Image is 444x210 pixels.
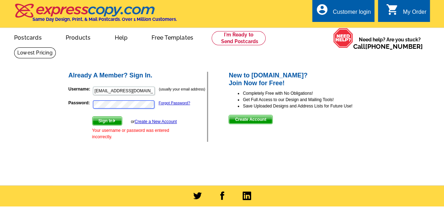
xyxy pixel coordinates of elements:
[92,116,122,126] button: Sign In
[32,17,177,22] h4: Same Day Design, Print, & Mail Postcards. Over 1 Million Customers.
[229,115,272,124] button: Create Account
[135,119,177,124] a: Create a New Account
[229,72,377,87] h2: New to [DOMAIN_NAME]? Join Now for Free!
[303,46,444,210] iframe: LiveChat chat widget
[333,28,353,48] img: help
[403,9,426,19] div: My Order
[353,36,426,50] span: Need help? Are you stuck?
[140,29,205,45] a: Free Templates
[386,3,398,16] i: shopping_cart
[3,29,53,45] a: Postcards
[365,43,423,50] a: [PHONE_NUMBER]
[243,103,377,109] li: Save Uploaded Designs and Address Lists for Future Use!
[69,86,92,92] label: Username:
[353,43,423,50] span: Call
[316,3,328,16] i: account_circle
[243,90,377,97] li: Completely Free with No Obligations!
[316,8,371,17] a: account_circle Customer login
[14,8,177,22] a: Same Day Design, Print, & Mail Postcards. Over 1 Million Customers.
[92,127,177,140] div: Your username or password was entered incorrectly.
[103,29,139,45] a: Help
[131,118,177,125] div: or
[159,101,190,105] a: Forgot Password?
[229,115,272,124] span: Create Account
[333,9,371,19] div: Customer login
[386,8,426,17] a: shopping_cart My Order
[69,72,207,80] h2: Already A Member? Sign In.
[243,97,377,103] li: Get Full Access to our Design and Mailing Tools!
[159,87,205,91] small: (usually your email address)
[69,100,92,106] label: Password:
[54,29,102,45] a: Products
[113,119,116,122] img: button-next-arrow-white.png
